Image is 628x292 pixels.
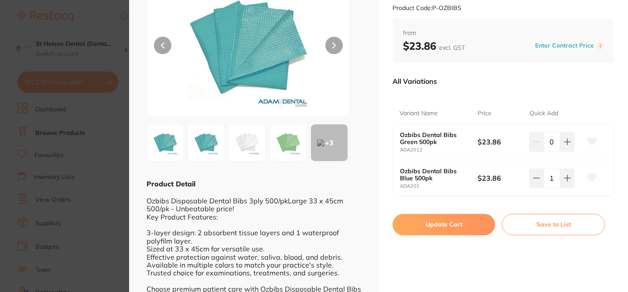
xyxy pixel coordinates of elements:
small: ADA2012 [400,147,478,153]
b: Product Detail [147,179,195,188]
p: Price [478,109,491,118]
small: Product Code: P-OZBIBS [392,4,461,12]
button: +3 [311,124,348,161]
img: MTIuanBn [273,127,304,158]
label: i [597,42,604,49]
b: Ozbibs Dental Bibs Green 500pk [400,131,470,145]
span: from [403,29,604,38]
div: + 3 [311,124,348,161]
img: MS5qcGc [191,127,222,158]
button: Save to List [502,214,605,235]
img: T1pCSUJTLmpwZw [150,127,181,158]
p: Quick Add [529,109,558,118]
button: Enter Contract Price [532,41,597,50]
p: Variant Name [399,109,438,118]
small: ADA201 [400,183,478,189]
button: Update Cart [392,214,495,235]
b: $23.86 [478,137,524,147]
b: $23.86 [478,173,524,183]
b: $23.86 [403,39,465,52]
img: MTAuanBn [232,127,263,158]
span: excl. GST [439,44,465,52]
b: Ozbibs Dental Bibs Blue 500pk [400,168,470,182]
p: All Variations [392,77,437,86]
